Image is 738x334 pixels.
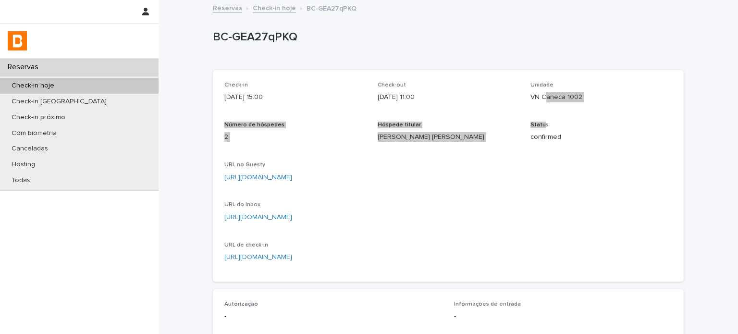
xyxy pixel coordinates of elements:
[4,98,114,106] p: Check-in [GEOGRAPHIC_DATA]
[454,301,521,307] span: Informações de entrada
[4,113,73,122] p: Check-in próximo
[224,214,292,221] a: [URL][DOMAIN_NAME]
[530,82,553,88] span: Unidade
[4,82,62,90] p: Check-in hoje
[213,2,242,13] a: Reservas
[224,122,284,128] span: Número de hóspedes
[4,176,38,185] p: Todas
[454,311,672,322] p: -
[4,161,43,169] p: Hosting
[378,132,519,142] p: [PERSON_NAME] [PERSON_NAME]
[224,162,265,168] span: URL no Guesty
[307,2,357,13] p: BC-GEA27qPKQ
[378,82,406,88] span: Check-out
[224,132,366,142] p: 2
[224,92,366,102] p: [DATE] 15:00
[530,122,549,128] span: Status
[378,122,421,128] span: Hóspede titular
[224,311,443,322] p: -
[4,145,56,153] p: Canceladas
[224,202,260,208] span: URL do Inbox
[253,2,296,13] a: Check-in hoje
[4,62,46,72] p: Reservas
[530,92,672,102] p: VN Caneca 1002
[8,31,27,50] img: zVaNuJHRTjyIjT5M9Xd5
[4,129,64,137] p: Com biometria
[224,82,248,88] span: Check-in
[224,174,292,181] a: [URL][DOMAIN_NAME]
[378,92,519,102] p: [DATE] 11:00
[530,132,672,142] p: confirmed
[213,30,680,44] p: BC-GEA27qPKQ
[224,301,258,307] span: Autorização
[224,254,292,260] a: [URL][DOMAIN_NAME]
[224,242,268,248] span: URL de check-in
